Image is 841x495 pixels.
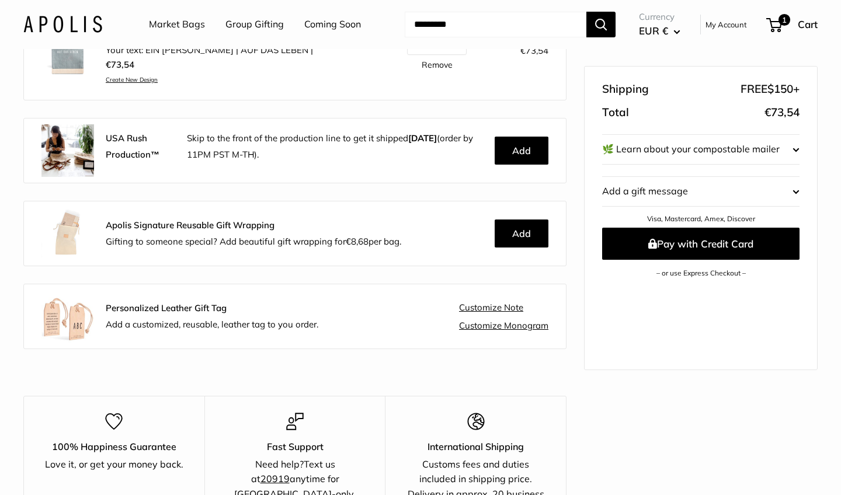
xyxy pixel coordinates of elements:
div: Love it, or get your money back. [44,457,184,472]
button: Search [586,12,616,37]
strong: Apolis Signature Reusable Gift Wrapping [106,219,274,231]
button: Pay with Credit Card [602,228,800,260]
span: €8,68 [346,236,369,247]
b: [DATE] [408,133,437,144]
a: My Account [706,18,747,32]
span: Gifting to someone special? Add beautiful gift wrapping for per bag. [106,236,401,247]
a: Customize Monogram [459,320,548,331]
span: 1 [779,14,790,26]
button: Add a gift message [602,177,800,207]
img: Apolis_GiftWrapping_5_90x_2x.jpg [41,207,94,260]
span: $150 [767,82,793,96]
button: 🌿 Learn about your compostable mailer [602,135,800,165]
iframe: PayPal-paypal [602,297,800,329]
strong: USA Rush Production™ [106,133,159,160]
span: Cart [798,18,818,30]
button: Add [495,219,548,247]
span: €73,54 [106,57,134,73]
span: Add a customized, reusable, leather tag to you order. [106,319,318,330]
a: Create New Design [106,76,313,83]
u: 20919 [260,473,290,484]
a: Group Gifting [225,16,284,33]
span: €73,54 [520,45,548,56]
img: Apolis [23,16,102,33]
a: Coming Soon [304,16,361,33]
span: €73,54 [764,102,800,123]
button: EUR € [639,22,680,40]
span: Total [602,102,629,123]
span: Currency [639,9,680,25]
span: FREE + [741,79,800,100]
a: Market Bags [149,16,205,33]
p: Skip to the front of the production line to get it shipped (order by 11PM PST M-TH). [187,130,486,163]
p: 100% Happiness Guarantee [44,440,184,455]
a: 1 Cart [767,15,818,34]
strong: Personalized Leather Gift Tag [106,302,227,313]
span: EUR € [639,25,668,37]
span: Shipping [602,79,649,100]
p: International Shipping [406,440,545,455]
a: – or use Express Checkout – [656,269,746,277]
input: Search... [405,12,586,37]
img: Apolis_Leather-Gift-Tag_Group_180x.jpg [41,290,94,343]
img: rush.jpg [41,124,94,177]
li: Your text: EIN [PERSON_NAME] | AUF DAS LEBEN | [106,44,313,57]
a: Customize Note [459,302,523,313]
button: Add [495,137,548,165]
a: Remove [422,61,453,69]
p: Fast Support [225,440,365,455]
a: Visa, Mastercard, Amex, Discover [647,215,755,224]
